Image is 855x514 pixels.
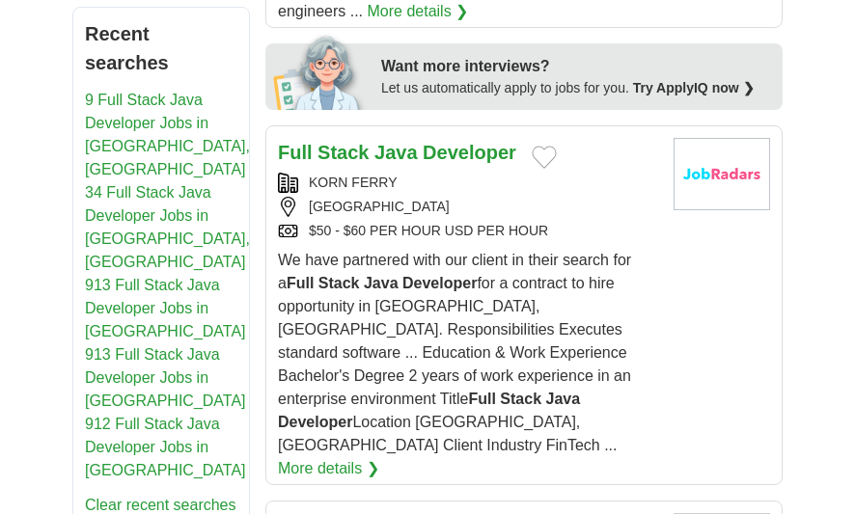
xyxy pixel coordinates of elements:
a: Clear recent searches [85,497,236,513]
strong: Full [278,142,313,163]
h2: Recent searches [85,19,237,77]
strong: Developer [402,275,477,291]
img: apply-iq-scientist.png [273,33,367,110]
strong: Java [374,142,418,163]
strong: Full [287,275,314,291]
div: Let us automatically apply to jobs for you. [381,78,771,98]
strong: Developer [278,414,352,430]
strong: Java [364,275,399,291]
a: More details ❯ [278,457,379,480]
img: Company logo [674,138,770,210]
a: 9 Full Stack Java Developer Jobs in [GEOGRAPHIC_DATA], [GEOGRAPHIC_DATA] [85,92,250,177]
div: [GEOGRAPHIC_DATA] [278,197,658,217]
strong: Stack [318,275,360,291]
strong: Stack [500,391,541,407]
a: Full Stack Java Developer [278,142,516,163]
div: Want more interviews? [381,55,771,78]
div: KORN FERRY [278,173,658,193]
strong: Java [545,391,580,407]
button: Add to favorite jobs [532,146,557,169]
div: $50 - $60 PER HOUR USD PER HOUR [278,221,658,241]
a: 913 Full Stack Java Developer Jobs in [GEOGRAPHIC_DATA] [85,346,246,409]
a: 34 Full Stack Java Developer Jobs in [GEOGRAPHIC_DATA], [GEOGRAPHIC_DATA] [85,184,250,270]
strong: Full [468,391,495,407]
a: Try ApplyIQ now ❯ [633,80,755,95]
span: We have partnered with our client in their search for a for a contract to hire opportunity in [GE... [278,252,631,453]
a: 913 Full Stack Java Developer Jobs in [GEOGRAPHIC_DATA] [85,277,246,339]
strong: Stack [317,142,369,163]
a: 912 Full Stack Java Developer Jobs in [GEOGRAPHIC_DATA] [85,416,246,478]
strong: Developer [423,142,516,163]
